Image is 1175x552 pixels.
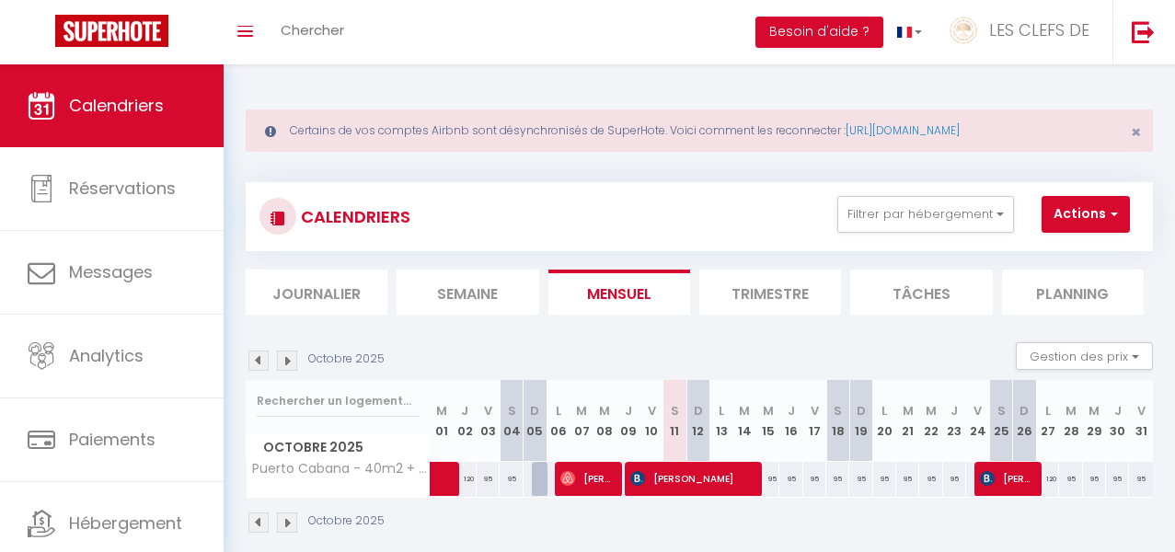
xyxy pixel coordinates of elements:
div: 95 [943,462,966,496]
h3: CALENDRIERS [296,196,410,237]
li: Trimestre [699,270,841,315]
li: Tâches [850,270,992,315]
abbr: L [1045,402,1051,420]
th: 11 [663,380,686,462]
abbr: S [671,402,679,420]
abbr: M [436,402,447,420]
th: 20 [873,380,896,462]
button: Actions [1042,196,1130,233]
th: 26 [1013,380,1036,462]
th: 02 [454,380,477,462]
abbr: L [719,402,724,420]
th: 24 [966,380,989,462]
th: 07 [570,380,593,462]
th: 29 [1083,380,1106,462]
th: 27 [1036,380,1059,462]
abbr: J [950,402,958,420]
abbr: J [1114,402,1122,420]
th: 13 [709,380,732,462]
div: 95 [779,462,802,496]
abbr: L [881,402,887,420]
div: Certains de vos comptes Airbnb sont désynchronisés de SuperHote. Voici comment les reconnecter : [246,109,1153,152]
th: 19 [849,380,872,462]
span: Puerto Cabana - 40m2 + Terrasse [249,462,433,476]
th: 10 [639,380,662,462]
div: 95 [803,462,826,496]
th: 08 [593,380,616,462]
abbr: V [811,402,819,420]
th: 05 [524,380,547,462]
button: Filtrer par hébergement [837,196,1014,233]
span: [PERSON_NAME] [980,461,1033,496]
abbr: D [857,402,866,420]
abbr: M [1089,402,1100,420]
span: Chercher [281,20,344,40]
th: 31 [1129,380,1153,462]
abbr: M [739,402,750,420]
button: Besoin d'aide ? [755,17,883,48]
span: × [1131,121,1141,144]
span: Messages [69,260,153,283]
th: 18 [826,380,849,462]
div: 95 [756,462,779,496]
input: Rechercher un logement... [257,385,420,418]
div: 95 [477,462,500,496]
li: Semaine [397,270,538,315]
button: Close [1131,124,1141,141]
th: 21 [896,380,919,462]
abbr: M [1066,402,1077,420]
abbr: V [1137,402,1146,420]
th: 14 [733,380,756,462]
span: Octobre 2025 [247,434,430,461]
abbr: V [484,402,492,420]
img: ... [950,17,977,44]
div: 95 [1129,462,1153,496]
span: Calendriers [69,94,164,117]
abbr: J [625,402,632,420]
a: [URL][DOMAIN_NAME] [846,122,960,138]
div: 95 [919,462,942,496]
abbr: M [576,402,587,420]
div: 95 [1106,462,1129,496]
li: Mensuel [548,270,690,315]
abbr: J [461,402,468,420]
abbr: S [997,402,1006,420]
th: 01 [431,380,454,462]
span: [PERSON_NAME] [630,461,753,496]
div: 95 [826,462,849,496]
th: 17 [803,380,826,462]
span: LES CLEFS DE [989,18,1089,41]
abbr: S [508,402,516,420]
th: 22 [919,380,942,462]
abbr: M [599,402,610,420]
div: 95 [1059,462,1082,496]
button: Gestion des prix [1016,342,1153,370]
th: 25 [989,380,1012,462]
li: Planning [1002,270,1144,315]
img: logout [1132,20,1155,43]
span: Analytics [69,344,144,367]
abbr: D [1019,402,1029,420]
th: 28 [1059,380,1082,462]
span: [PERSON_NAME] B [560,461,614,496]
div: 95 [849,462,872,496]
p: Octobre 2025 [308,512,385,530]
abbr: D [530,402,539,420]
th: 06 [547,380,570,462]
th: 09 [616,380,639,462]
div: 95 [896,462,919,496]
th: 12 [686,380,709,462]
abbr: M [903,402,914,420]
li: Journalier [246,270,387,315]
abbr: S [834,402,842,420]
div: 120 [1036,462,1059,496]
abbr: V [648,402,656,420]
th: 04 [500,380,523,462]
div: 95 [500,462,523,496]
th: 30 [1106,380,1129,462]
th: 23 [943,380,966,462]
span: Réservations [69,177,176,200]
div: 95 [873,462,896,496]
abbr: L [556,402,561,420]
th: 15 [756,380,779,462]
